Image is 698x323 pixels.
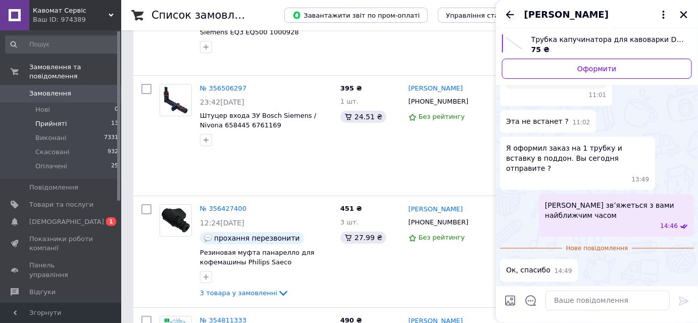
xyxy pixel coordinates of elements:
[214,234,300,242] span: прохання перезвонити
[111,162,118,171] span: 25
[292,11,420,20] span: Завантажити звіт по пром-оплаті
[29,288,56,297] span: Відгуки
[409,84,463,94] a: [PERSON_NAME]
[340,84,362,92] span: 395 ₴
[35,133,67,143] span: Виконані
[446,12,523,19] span: Управління статусами
[200,112,316,129] a: Штуцер входа ЗУ Bosch Siemens / Nivona 658445 6761169
[524,8,609,21] span: [PERSON_NAME]
[29,261,93,279] span: Панель управління
[200,205,246,212] a: № 356427400
[33,15,121,24] div: Ваш ID: 974389
[115,105,118,114] span: 0
[29,63,121,81] span: Замовлення та повідомлення
[531,45,550,54] span: 75 ₴
[340,218,359,226] span: 3 шт.
[504,9,516,21] button: Назад
[524,8,670,21] button: [PERSON_NAME]
[340,232,386,244] div: 27.99 ₴
[678,9,690,21] button: Закрити
[29,200,93,209] span: Товари та послуги
[35,162,67,171] span: Оплачені
[29,183,78,192] span: Повідомлення
[200,84,246,92] a: № 356506297
[200,19,325,36] a: Счетчик воды для кофеварки Bosch Siemens EQ3 EQ500 1000928
[407,216,471,229] div: [PHONE_NUMBER]
[5,35,119,54] input: Пошук
[106,217,116,226] span: 1
[200,98,244,106] span: 23:42[DATE]
[33,6,109,15] span: Кавомат Сервіс
[407,95,471,108] div: [PHONE_NUMBER]
[204,234,212,242] img: :speech_balloon:
[160,84,192,116] a: Фото товару
[200,249,315,275] a: Резиновая муфта панарелло для кофемашины Philips Saeco 421941300671
[104,133,118,143] span: 7331
[29,235,93,253] span: Показники роботи компанії
[160,205,191,236] img: Фото товару
[284,8,428,23] button: Завантажити звіт по пром-оплаті
[562,245,632,253] span: Нове повідомлення
[419,113,465,120] span: Без рейтингу
[200,289,289,297] a: 3 товара у замовленні
[555,267,572,276] span: 14:49 12.08.2025
[545,200,688,220] span: [PERSON_NAME] звʼяжеться з вами найближчим часом
[35,148,70,157] span: Скасовані
[35,119,67,128] span: Прийняті
[35,105,50,114] span: Нові
[111,119,118,128] span: 13
[409,205,463,214] a: [PERSON_NAME]
[506,116,569,127] span: Эта не встанет ?
[340,205,362,212] span: 451 ₴
[506,265,551,276] span: Ок, спасибо
[438,8,531,23] button: Управління статусами
[161,84,191,116] img: Фото товару
[506,143,649,173] span: Я оформил заказ на 1 трубку и вставку в поддон. Вы сегодня отправите ?
[200,219,244,227] span: 12:24[DATE]
[589,91,607,100] span: 11:01 12.08.2025
[505,34,523,53] img: 4749590742_w700_h500_trubka-kapuchinatora-dlya.jpg
[419,234,465,241] span: Без рейтингу
[531,34,684,44] span: Трубка капучинатора для кавоварки Delonghi Cappuccino / PrimaDonna S Ecam 23.450 26.455 5332131100
[200,289,277,297] span: 3 товара у замовленні
[152,9,254,21] h1: Список замовлень
[29,89,71,98] span: Замовлення
[340,98,359,105] span: 1 шт.
[502,59,692,79] a: Оформити
[340,111,386,123] div: 24.51 ₴
[108,148,118,157] span: 932
[160,204,192,237] a: Фото товару
[524,294,537,307] button: Відкрити шаблони відповідей
[573,118,590,127] span: 11:02 12.08.2025
[502,34,692,55] a: Переглянути товар
[660,222,678,231] span: 14:46 12.08.2025
[29,217,104,226] span: [DEMOGRAPHIC_DATA]
[632,175,650,184] span: 13:49 12.08.2025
